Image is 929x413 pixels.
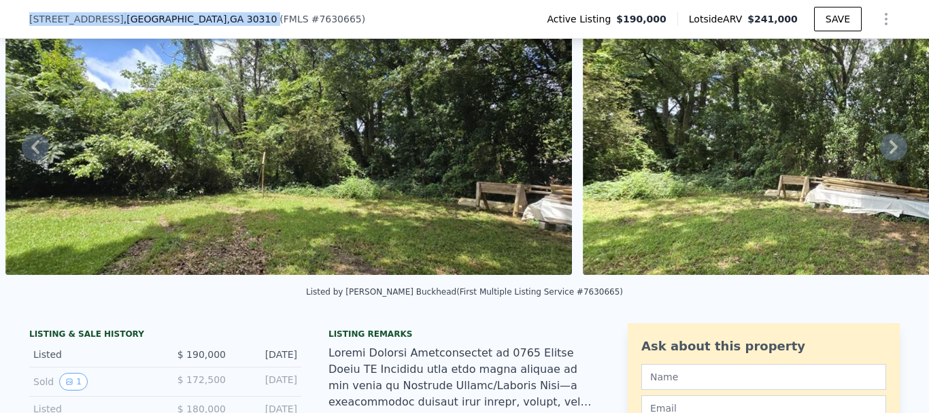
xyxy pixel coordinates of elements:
div: LISTING & SALE HISTORY [29,329,301,342]
div: Listing remarks [328,329,601,340]
span: Lotside ARV [689,12,747,26]
div: [DATE] [237,373,297,391]
button: SAVE [814,7,862,31]
span: [STREET_ADDRESS] [29,12,124,26]
span: # 7630665 [311,14,362,24]
div: Ask about this property [641,337,886,356]
div: ( ) [280,12,365,26]
span: $241,000 [747,14,798,24]
span: , GA 30310 [226,14,277,24]
span: FMLS [284,14,309,24]
input: Name [641,364,886,390]
span: Active Listing [547,12,616,26]
button: View historical data [59,373,88,391]
img: Sale: 167426058 Parcel: 13323622 [5,14,572,275]
span: $ 190,000 [178,349,226,360]
div: Listed [33,348,154,361]
span: , [GEOGRAPHIC_DATA] [124,12,277,26]
div: Listed by [PERSON_NAME] Buckhead (First Multiple Listing Service #7630665) [306,287,623,297]
div: Sold [33,373,154,391]
div: [DATE] [237,348,297,361]
button: Show Options [873,5,900,33]
span: $190,000 [616,12,666,26]
span: $ 172,500 [178,374,226,385]
div: Loremi Dolorsi Ametconsectet ad 0765 Elitse Doeiu TE Incididu utla etdo magna aliquae ad min veni... [328,345,601,410]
